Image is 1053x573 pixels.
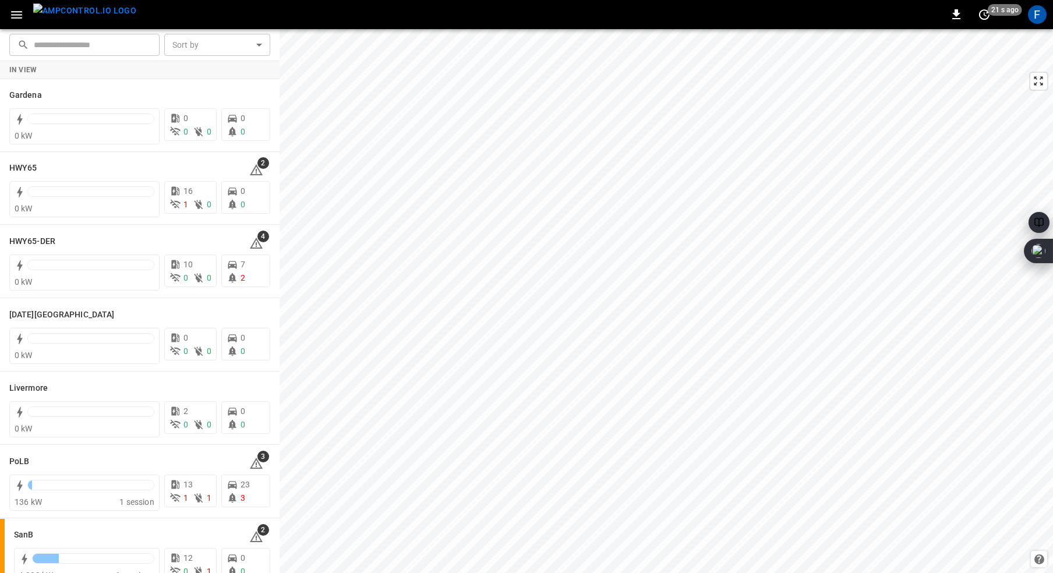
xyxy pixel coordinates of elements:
[15,131,33,140] span: 0 kW
[183,346,188,356] span: 0
[1028,5,1047,24] div: profile-icon
[207,346,211,356] span: 0
[257,231,269,242] span: 4
[207,493,211,503] span: 1
[241,480,250,489] span: 23
[241,420,245,429] span: 0
[15,497,42,507] span: 136 kW
[183,406,188,416] span: 2
[9,382,48,395] h6: Livermore
[241,553,245,563] span: 0
[207,127,211,136] span: 0
[241,114,245,123] span: 0
[241,186,245,196] span: 0
[241,346,245,356] span: 0
[988,4,1022,16] span: 21 s ago
[241,333,245,342] span: 0
[257,524,269,536] span: 2
[183,493,188,503] span: 1
[207,200,211,209] span: 0
[975,5,994,24] button: set refresh interval
[257,157,269,169] span: 2
[9,235,55,248] h6: HWY65-DER
[207,273,211,282] span: 0
[207,420,211,429] span: 0
[15,277,33,286] span: 0 kW
[183,420,188,429] span: 0
[9,66,37,74] strong: In View
[15,351,33,360] span: 0 kW
[9,455,29,468] h6: PoLB
[33,3,136,18] img: ampcontrol.io logo
[14,529,33,542] h6: SanB
[183,127,188,136] span: 0
[183,260,193,269] span: 10
[241,127,245,136] span: 0
[183,114,188,123] span: 0
[257,451,269,462] span: 3
[15,424,33,433] span: 0 kW
[241,260,245,269] span: 7
[241,200,245,209] span: 0
[241,273,245,282] span: 2
[9,162,37,175] h6: HWY65
[183,273,188,282] span: 0
[280,29,1053,573] canvas: Map
[183,333,188,342] span: 0
[15,204,33,213] span: 0 kW
[241,406,245,416] span: 0
[183,200,188,209] span: 1
[9,309,114,321] h6: Karma Center
[183,480,193,489] span: 13
[183,553,193,563] span: 12
[9,89,42,102] h6: Gardena
[183,186,193,196] span: 16
[119,497,154,507] span: 1 session
[241,493,245,503] span: 3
